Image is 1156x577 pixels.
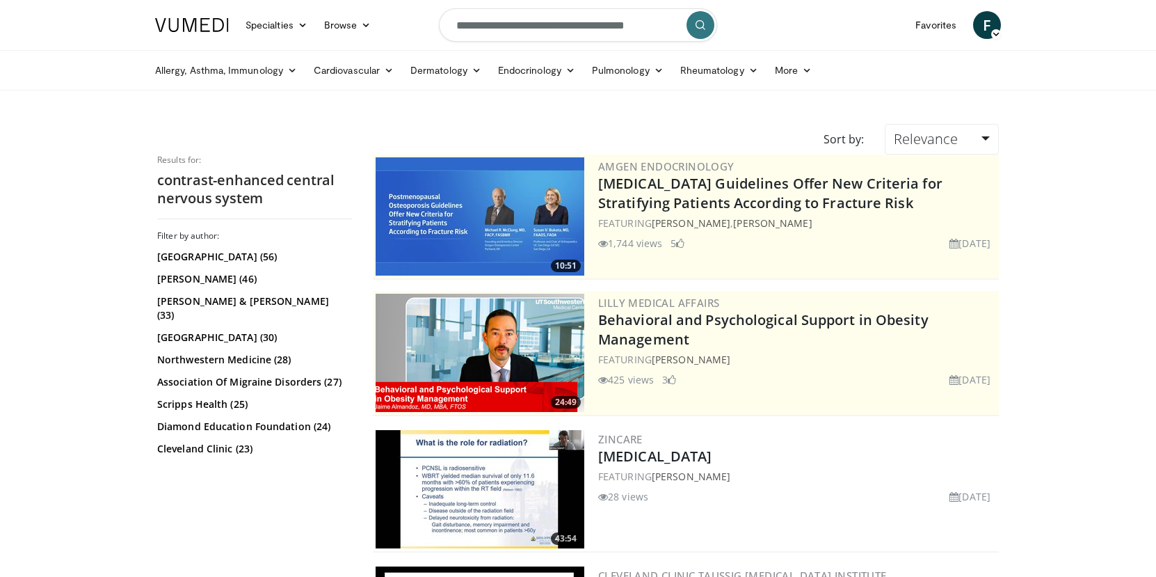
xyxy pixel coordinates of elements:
[551,260,581,272] span: 10:51
[490,56,584,84] a: Endocrinology
[598,216,996,230] div: FEATURING ,
[157,294,348,322] a: [PERSON_NAME] & [PERSON_NAME] (33)
[157,397,348,411] a: Scripps Health (25)
[157,155,352,166] p: Results for:
[598,174,942,212] a: [MEDICAL_DATA] Guidelines Offer New Criteria for Stratifying Patients According to Fracture Risk
[376,430,584,548] img: b753ddba-2b75-474a-a6ae-11c30b754090.300x170_q85_crop-smart_upscale.jpg
[376,294,584,412] a: 24:49
[402,56,490,84] a: Dermatology
[551,396,581,409] span: 24:49
[157,375,348,389] a: Association Of Migraine Disorders (27)
[907,11,965,39] a: Favorites
[598,489,648,504] li: 28 views
[598,447,712,466] a: [MEDICAL_DATA]
[376,157,584,276] img: 7b525459-078d-43af-84f9-5c25155c8fbb.png.300x170_q85_crop-smart_upscale.jpg
[551,532,581,545] span: 43:54
[598,469,996,484] div: FEATURING
[584,56,672,84] a: Pulmonology
[598,432,643,446] a: ZINCARE
[157,420,348,434] a: Diamond Education Foundation (24)
[949,372,990,387] li: [DATE]
[652,353,730,366] a: [PERSON_NAME]
[155,18,229,32] img: VuMedi Logo
[305,56,402,84] a: Cardiovascular
[598,352,996,367] div: FEATURING
[949,489,990,504] li: [DATE]
[672,56,766,84] a: Rheumatology
[662,372,676,387] li: 3
[376,294,584,412] img: ba3304f6-7838-4e41-9c0f-2e31ebde6754.png.300x170_q85_crop-smart_upscale.png
[949,236,990,251] li: [DATE]
[157,272,348,286] a: [PERSON_NAME] (46)
[671,236,684,251] li: 5
[157,331,348,345] a: [GEOGRAPHIC_DATA] (30)
[237,11,316,39] a: Specialties
[973,11,1001,39] a: F
[598,296,719,310] a: Lilly Medical Affairs
[894,129,958,148] span: Relevance
[652,470,730,483] a: [PERSON_NAME]
[376,157,584,276] a: 10:51
[885,124,999,155] a: Relevance
[733,216,812,230] a: [PERSON_NAME]
[147,56,305,84] a: Allergy, Asthma, Immunology
[598,236,662,251] li: 1,744 views
[157,171,352,207] h2: contrast-enhanced central nervous system
[598,372,654,387] li: 425 views
[652,216,730,230] a: [PERSON_NAME]
[813,124,874,155] div: Sort by:
[316,11,380,39] a: Browse
[157,442,348,456] a: Cleveland Clinic (23)
[157,230,352,242] h3: Filter by author:
[598,159,734,173] a: Amgen Endocrinology
[376,430,584,548] a: 43:54
[766,56,820,84] a: More
[598,310,929,349] a: Behavioral and Psychological Support in Obesity Management
[157,353,348,367] a: Northwestern Medicine (28)
[439,8,717,42] input: Search topics, interventions
[157,250,348,264] a: [GEOGRAPHIC_DATA] (56)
